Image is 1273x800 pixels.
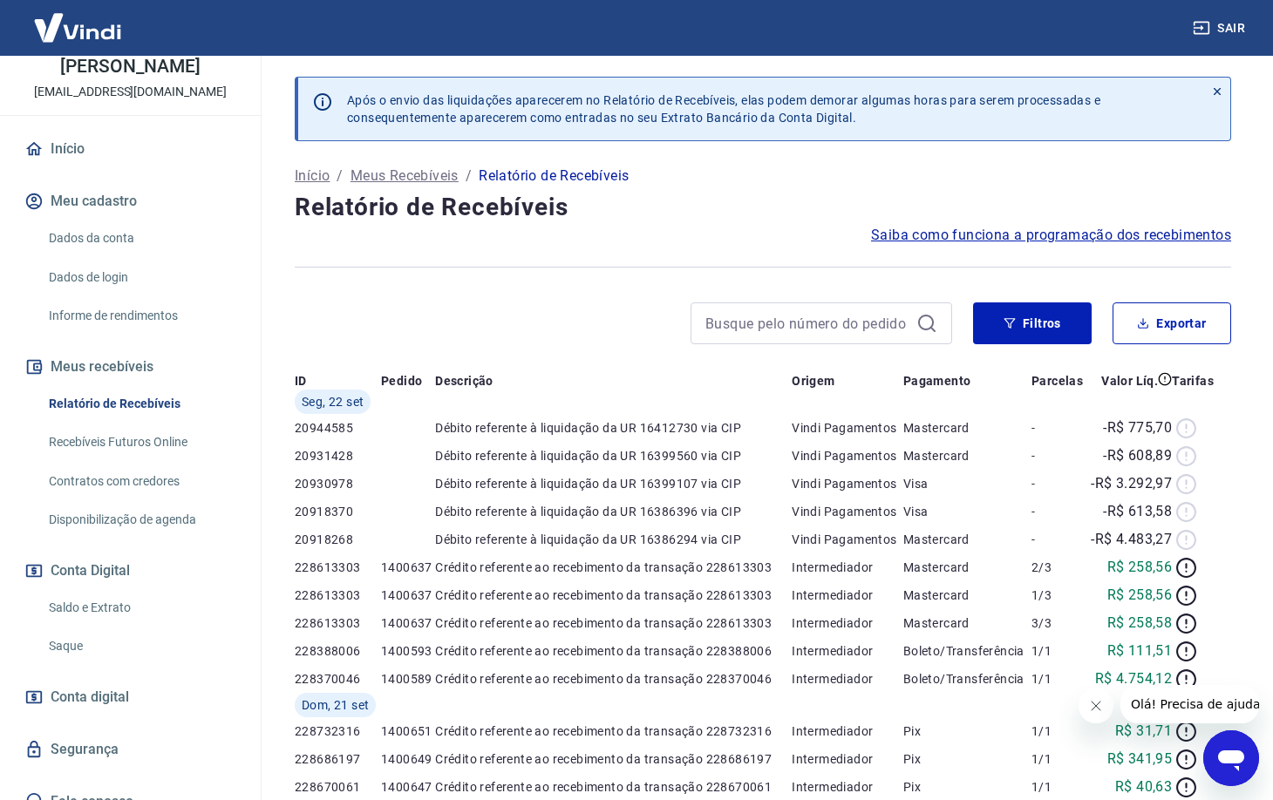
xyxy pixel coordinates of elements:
[792,670,903,688] p: Intermediador
[381,670,435,688] p: 1400589
[903,447,1031,464] p: Mastercard
[792,419,903,437] p: Vindi Pagamentos
[295,419,381,437] p: 20944585
[1203,730,1259,786] iframe: Button to launch messaging window
[60,58,200,76] p: [PERSON_NAME]
[435,586,792,604] p: Crédito referente ao recebimento da transação 228613303
[1103,501,1172,522] p: -R$ 613,58
[871,225,1231,246] span: Saiba como funciona a programação dos recebimentos
[295,531,381,548] p: 20918268
[1107,585,1173,606] p: R$ 258,56
[295,166,330,186] a: Início
[42,424,240,460] a: Recebíveis Futuros Online
[42,220,240,256] a: Dados da conta
[351,166,459,186] p: Meus Recebíveis
[295,642,381,660] p: 228388006
[42,502,240,538] a: Disponibilização de agenda
[42,386,240,422] a: Relatório de Recebíveis
[435,614,792,632] p: Crédito referente ao recebimento da transação 228613303
[903,372,971,390] p: Pagamento
[435,475,792,492] p: Débito referente à liquidação da UR 16399107 via CIP
[1031,447,1086,464] p: -
[1031,503,1086,520] p: -
[1079,688,1113,723] iframe: Close message
[903,475,1031,492] p: Visa
[21,730,240,769] a: Segurança
[1031,531,1086,548] p: -
[381,586,435,604] p: 1400637
[435,419,792,437] p: Débito referente à liquidação da UR 16412730 via CIP
[21,1,134,54] img: Vindi
[792,531,903,548] p: Vindi Pagamentos
[1107,613,1173,634] p: R$ 258,58
[903,750,1031,768] p: Pix
[435,447,792,464] p: Débito referente à liquidação da UR 16399560 via CIP
[466,166,472,186] p: /
[337,166,343,186] p: /
[381,750,435,768] p: 1400649
[435,372,494,390] p: Descrição
[705,310,909,336] input: Busque pelo número do pedido
[51,685,129,709] span: Conta digital
[295,475,381,492] p: 20930978
[295,190,1231,225] h4: Relatório de Recebíveis
[381,642,435,660] p: 1400593
[435,670,792,688] p: Crédito referente ao recebimento da transação 228370046
[792,475,903,492] p: Vindi Pagamentos
[1031,559,1086,576] p: 2/3
[21,182,240,220] button: Meu cadastro
[42,464,240,499] a: Contratos com credores
[903,642,1031,660] p: Boleto/Transferência
[42,260,240,295] a: Dados de login
[435,531,792,548] p: Débito referente à liquidação da UR 16386294 via CIP
[34,83,227,101] p: [EMAIL_ADDRESS][DOMAIN_NAME]
[21,348,240,386] button: Meus recebíveis
[42,590,240,626] a: Saldo e Extrato
[792,778,903,796] p: Intermediador
[792,642,903,660] p: Intermediador
[295,586,381,604] p: 228613303
[295,722,381,740] p: 228732316
[295,447,381,464] p: 20931428
[21,130,240,168] a: Início
[903,722,1031,740] p: Pix
[1103,445,1172,466] p: -R$ 608,89
[903,503,1031,520] p: Visa
[903,586,1031,604] p: Mastercard
[1031,642,1086,660] p: 1/1
[302,696,369,714] span: Dom, 21 set
[435,503,792,520] p: Débito referente à liquidação da UR 16386396 via CIP
[973,302,1092,344] button: Filtros
[302,393,364,410] span: Seg, 22 set
[1095,668,1172,689] p: R$ 4.754,12
[792,586,903,604] p: Intermediador
[295,372,307,390] p: ID
[792,503,903,520] p: Vindi Pagamentos
[21,552,240,590] button: Conta Digital
[1120,685,1259,723] iframe: Message from company
[1101,372,1158,390] p: Valor Líq.
[1031,475,1086,492] p: -
[1031,670,1086,688] p: 1/1
[435,778,792,796] p: Crédito referente ao recebimento da transação 228670061
[903,670,1031,688] p: Boleto/Transferência
[381,614,435,632] p: 1400637
[295,559,381,576] p: 228613303
[42,628,240,664] a: Saque
[10,12,146,26] span: Olá! Precisa de ajuda?
[1107,749,1173,769] p: R$ 341,95
[381,778,435,796] p: 1400647
[903,559,1031,576] p: Mastercard
[903,531,1031,548] p: Mastercard
[1031,778,1086,796] p: 1/1
[792,614,903,632] p: Intermediador
[1031,419,1086,437] p: -
[1103,417,1172,438] p: -R$ 775,70
[903,419,1031,437] p: Mastercard
[21,678,240,716] a: Conta digital
[792,372,834,390] p: Origem
[792,447,903,464] p: Vindi Pagamentos
[1031,372,1083,390] p: Parcelas
[1091,473,1172,494] p: -R$ 3.292,97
